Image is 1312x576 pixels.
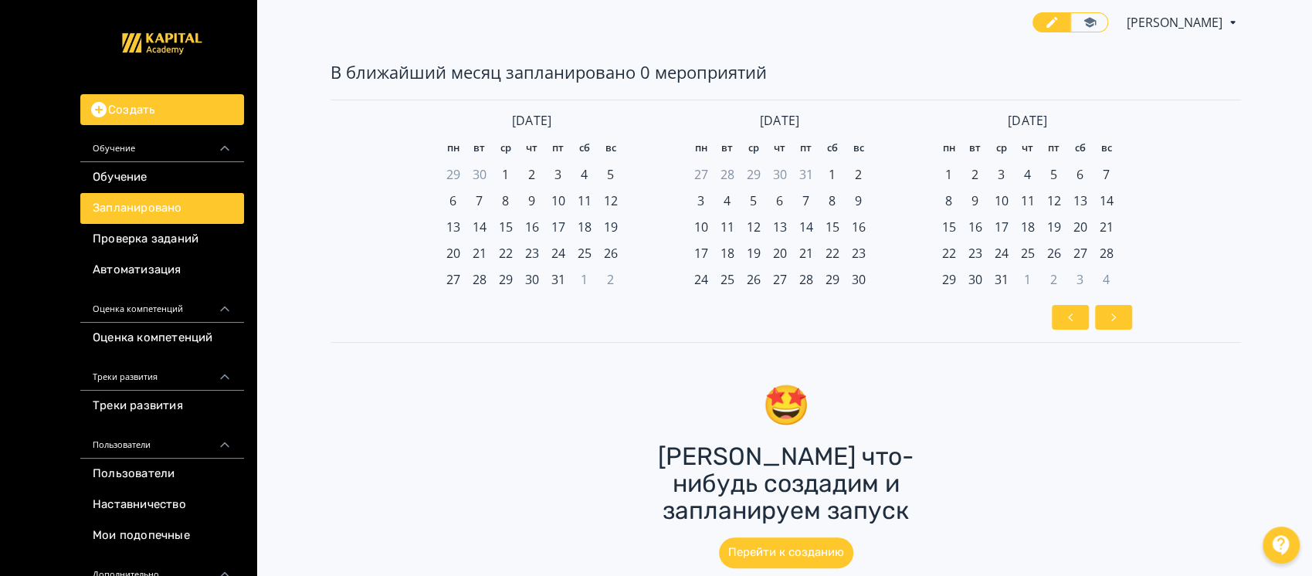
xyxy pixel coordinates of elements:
span: 19 [1047,218,1061,236]
span: 1 [829,165,836,184]
span: 10 [995,191,1009,210]
span: 23 [968,244,982,263]
span: 2 [855,165,862,184]
span: 29 [942,270,956,289]
span: 26 [747,270,761,289]
span: 19 [604,218,618,236]
span: 3 [697,191,704,210]
span: 2 [607,270,614,289]
span: 5 [1050,165,1057,184]
span: 12 [1047,191,1061,210]
span: 6 [1076,165,1083,184]
span: 22 [826,244,839,263]
div: 🤩 [762,380,810,431]
a: Переключиться в режим ученика [1070,12,1108,32]
span: 18 [720,244,734,263]
div: [PERSON_NAME] что-нибудь создадим и запланируем запуск [624,443,948,525]
span: 29 [499,270,513,289]
span: вс [853,141,864,156]
span: 1 [1024,270,1031,289]
span: 8 [829,191,836,210]
span: 18 [1021,218,1035,236]
span: 14 [473,218,486,236]
span: 23 [852,244,866,263]
span: 2 [1050,270,1057,289]
span: 30 [773,165,787,184]
span: 26 [1047,244,1061,263]
span: 21 [799,244,813,263]
span: ср [996,141,1007,156]
button: Создать [80,94,244,125]
span: 29 [446,165,460,184]
span: 28 [473,270,486,289]
span: пт [800,141,812,156]
span: сб [579,141,590,156]
span: 28 [799,270,813,289]
span: ср [748,141,759,156]
div: В ближайший месяц запланировано 0 мероприятий [331,60,1241,84]
span: 14 [799,218,813,236]
div: Оценка компетенций [80,286,244,323]
span: вс [1101,141,1112,156]
span: чт [1022,141,1033,156]
span: 24 [694,270,708,289]
span: пн [943,141,955,156]
span: 31 [995,270,1009,289]
span: 14 [1100,191,1114,210]
span: 10 [551,191,565,210]
button: Перейти к созданию [719,537,853,568]
span: 3 [554,165,561,184]
span: 21 [1100,218,1114,236]
span: 9 [528,191,535,210]
span: 3 [1076,270,1083,289]
span: 2 [971,165,978,184]
span: 16 [852,218,866,236]
span: 20 [1073,218,1087,236]
span: вт [969,141,981,156]
span: 4 [1024,165,1031,184]
span: 26 [604,244,618,263]
span: 29 [826,270,839,289]
span: 15 [942,218,956,236]
div: [DATE] [936,113,1120,129]
span: 30 [525,270,539,289]
span: 15 [826,218,839,236]
a: Обучение [80,162,244,193]
span: 4 [1103,270,1110,289]
span: 30 [968,270,982,289]
span: вт [721,141,733,156]
span: 19 [747,244,761,263]
span: 23 [525,244,539,263]
span: 28 [720,165,734,184]
span: 25 [1021,244,1035,263]
a: Проверка заданий [80,224,244,255]
span: 27 [1073,244,1087,263]
span: 2 [528,165,535,184]
span: 5 [607,165,614,184]
div: Треки развития [80,354,244,391]
span: 7 [802,191,809,210]
span: 13 [446,218,460,236]
span: 4 [581,165,588,184]
span: 11 [1021,191,1035,210]
span: пт [1048,141,1059,156]
span: 27 [773,270,787,289]
div: Обучение [80,125,244,162]
a: Наставничество [80,490,244,520]
span: 1 [945,165,952,184]
div: [DATE] [440,113,624,129]
span: 6 [449,191,456,210]
span: 17 [551,218,565,236]
span: 5 [750,191,757,210]
span: Ирина Нукраева [1127,13,1225,32]
span: 12 [604,191,618,210]
span: 9 [855,191,862,210]
span: 1 [502,165,509,184]
span: 1 [581,270,588,289]
span: 11 [578,191,592,210]
span: 12 [747,218,761,236]
span: 22 [499,244,513,263]
span: 31 [799,165,813,184]
span: чт [526,141,537,156]
a: Автоматизация [80,255,244,286]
